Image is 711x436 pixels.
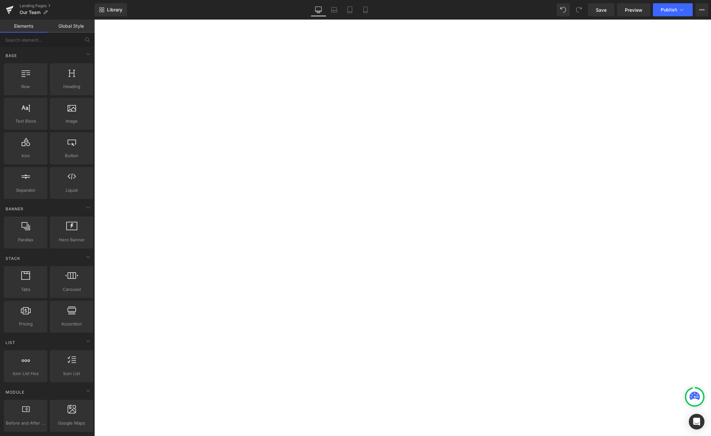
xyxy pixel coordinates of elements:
[5,389,25,395] span: Module
[6,236,45,243] span: Parallax
[6,321,45,327] span: Pricing
[52,286,91,293] span: Carousel
[52,83,91,90] span: Heading
[6,420,45,427] span: Before and After Images
[625,7,642,13] span: Preview
[52,152,91,159] span: Button
[689,414,704,429] div: Open Intercom Messenger
[6,370,45,377] span: Icon List Hoz
[695,3,708,16] button: More
[6,83,45,90] span: Row
[596,7,607,13] span: Save
[572,3,585,16] button: Redo
[557,3,570,16] button: Undo
[52,370,91,377] span: Icon List
[6,118,45,125] span: Text Block
[20,10,40,15] span: Our Team
[47,20,95,33] a: Global Style
[5,206,24,212] span: Banner
[326,3,342,16] a: Laptop
[52,118,91,125] span: Image
[5,255,21,262] span: Stack
[6,152,45,159] span: Icon
[20,3,95,8] a: Landing Pages
[52,321,91,327] span: Accordion
[311,3,326,16] a: Desktop
[6,286,45,293] span: Tabs
[5,339,16,346] span: List
[107,7,122,13] span: Library
[6,187,45,194] span: Separator
[617,3,650,16] a: Preview
[653,3,693,16] button: Publish
[342,3,358,16] a: Tablet
[5,53,18,59] span: Base
[95,3,127,16] a: New Library
[52,236,91,243] span: Hero Banner
[52,187,91,194] span: Liquid
[358,3,373,16] a: Mobile
[661,7,677,12] span: Publish
[52,420,91,427] span: Google Maps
